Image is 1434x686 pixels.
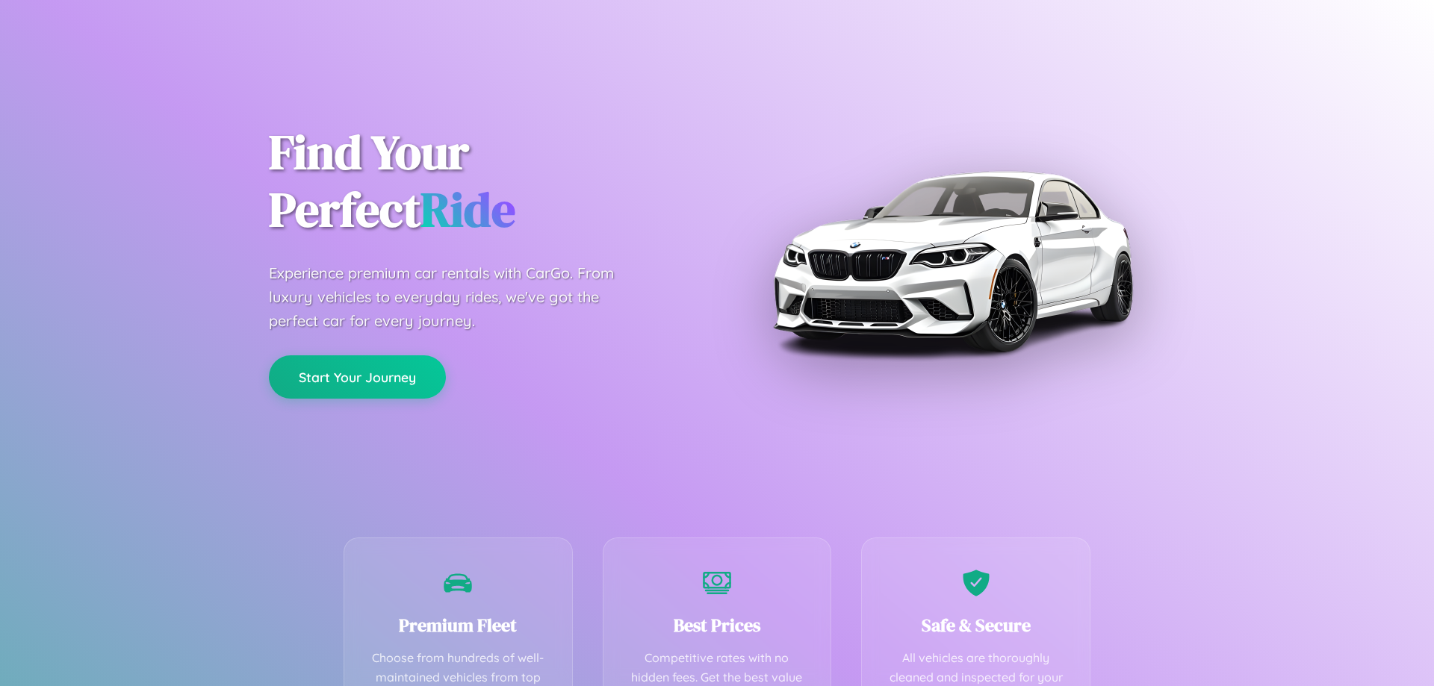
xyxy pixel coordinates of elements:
[420,177,515,242] span: Ride
[884,613,1067,637] h3: Safe & Secure
[367,613,550,637] h3: Premium Fleet
[626,613,809,637] h3: Best Prices
[766,75,1139,448] img: Premium BMW car rental vehicle
[269,355,446,399] button: Start Your Journey
[269,124,695,239] h1: Find Your Perfect
[269,261,642,333] p: Experience premium car rentals with CarGo. From luxury vehicles to everyday rides, we've got the ...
